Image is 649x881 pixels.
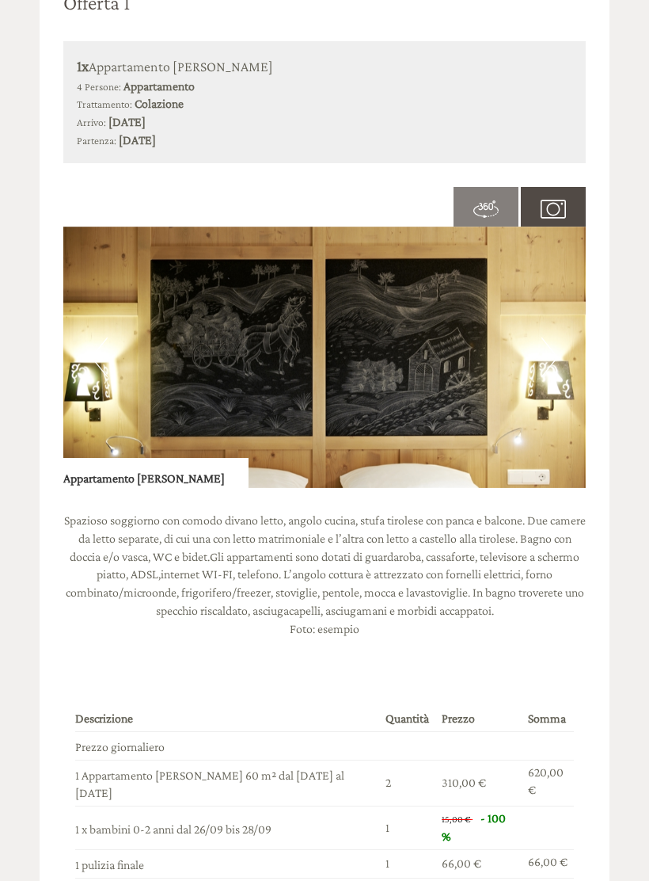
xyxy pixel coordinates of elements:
b: [DATE] [119,133,156,147]
button: Invia [435,410,523,445]
span: 15,00 € [442,814,471,825]
div: [DATE] [233,12,290,39]
td: 1 Appartamento [PERSON_NAME] 60 m² dal [DATE] al [DATE] [75,760,379,807]
td: Prezzo giornaliero [75,731,379,760]
td: 1 [379,807,435,850]
span: 310,00 € [442,776,486,789]
span: 66,00 € [442,856,481,870]
b: Colazione [135,97,184,110]
b: 1x [77,57,89,74]
button: Next [541,338,558,377]
td: 620,00 € [522,760,574,807]
div: Appartamento [PERSON_NAME] [63,458,249,488]
td: 66,00 € [522,849,574,878]
p: Spazioso soggiorno con comodo divano letto, angolo cucina, stufa tirolese con panca e balcone. Du... [63,512,586,639]
div: Zin Senfter Residence [24,46,211,59]
small: Arrivo: [77,116,106,128]
td: 1 [379,849,435,878]
th: Prezzo [435,707,522,731]
small: Trattamento: [77,98,132,110]
b: [DATE] [108,115,146,128]
div: Appartamento [PERSON_NAME] [77,55,572,78]
small: 16:51 [24,77,211,88]
b: Appartamento [123,79,195,93]
button: Previous [91,338,108,377]
img: image [63,227,586,488]
div: Buon giorno, come possiamo aiutarla? [12,43,218,91]
small: 4 Persone: [77,81,121,93]
th: Somma [522,707,574,731]
td: 2 [379,760,435,807]
td: 1 x bambini 0-2 anni dal 26/09 bis 28/09 [75,807,379,850]
small: Partenza: [77,135,116,147]
th: Descrizione [75,707,379,731]
td: 1 pulizia finale [75,849,379,878]
img: 360-grad.svg [473,196,499,222]
img: camera.svg [541,196,566,222]
th: Quantità [379,707,435,731]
